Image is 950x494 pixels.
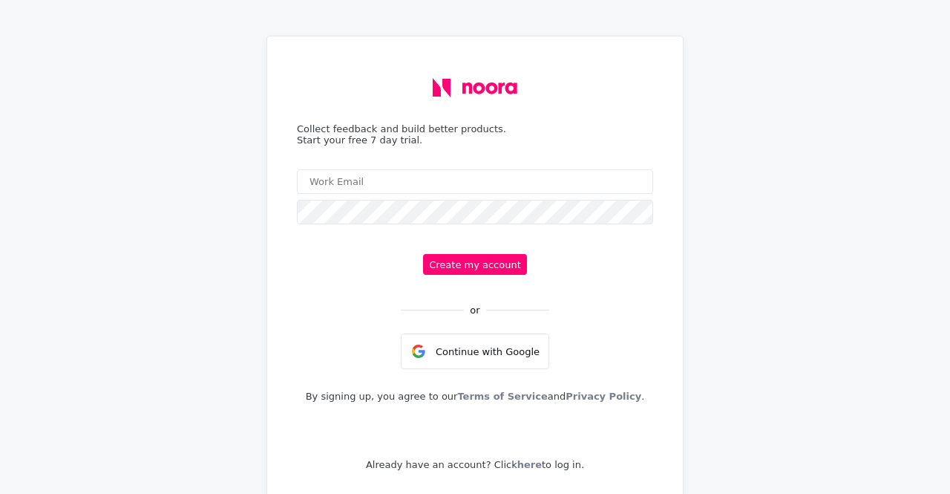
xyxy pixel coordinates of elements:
a: Terms of Service [457,388,547,405]
a: here [517,456,542,473]
button: Create my account [423,254,527,275]
div: or [470,305,479,316]
div: Collect feedback and build better products. Start your free 7 day trial. [297,123,653,146]
p: Already have an account? Click to log in. [366,459,584,470]
a: Privacy Policy [566,388,641,405]
p: By signing up, you agree to our and . [306,391,645,402]
input: Work Email [297,169,653,194]
div: Continue with Google [401,334,549,369]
